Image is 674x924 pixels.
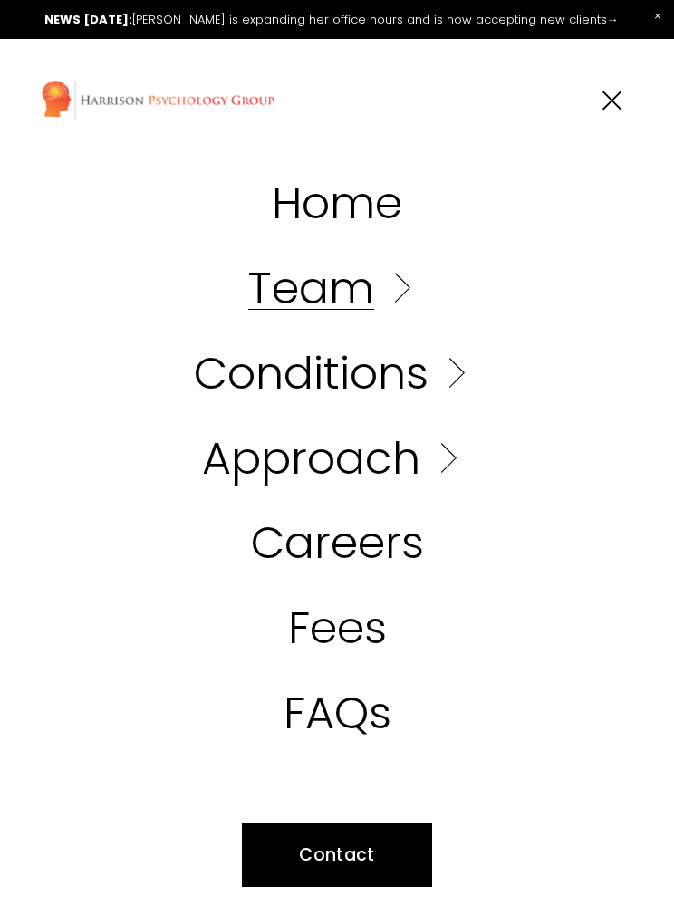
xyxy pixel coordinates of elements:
a: Home [272,181,402,226]
a: Fees [288,605,387,650]
a: Team [248,265,425,310]
a: Contact [242,823,432,887]
a: FAQs [284,690,391,735]
a: Conditions [194,351,479,395]
img: Harrison Psychology Group [41,80,274,120]
a: Approach [202,436,471,480]
a: Careers [251,521,424,565]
